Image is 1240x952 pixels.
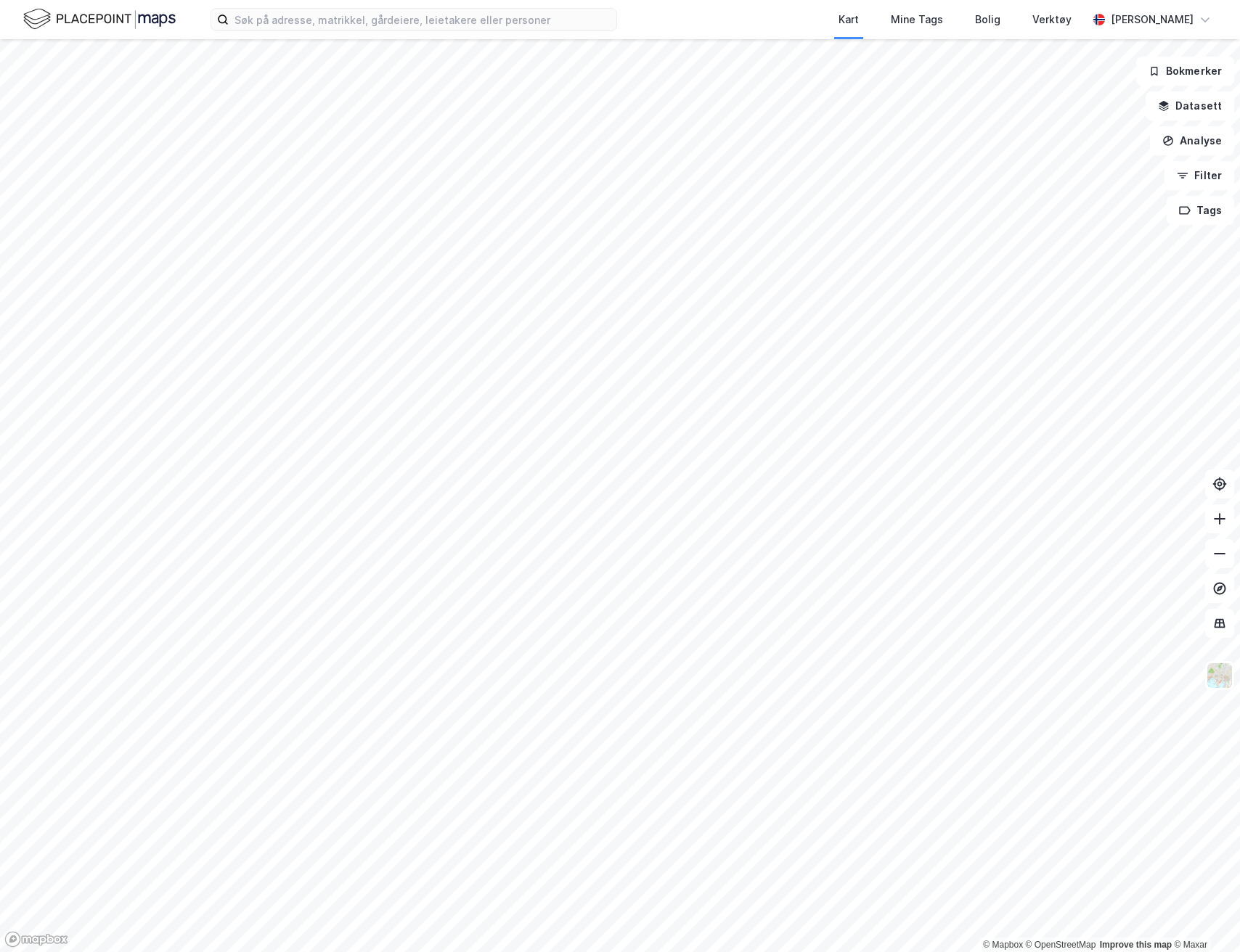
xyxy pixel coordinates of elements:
a: Mapbox [983,940,1023,950]
img: logo.f888ab2527a4732fd821a326f86c7f29.svg [23,7,176,32]
img: Z [1206,662,1233,689]
button: Tags [1167,196,1234,225]
div: Kontrollprogram for chat [1167,882,1240,952]
button: Datasett [1146,91,1234,120]
a: Mapbox homepage [4,931,68,948]
div: Bolig [975,11,1000,28]
div: [PERSON_NAME] [1111,11,1194,28]
button: Filter [1164,161,1234,190]
iframe: Chat Widget [1167,882,1240,952]
button: Bokmerker [1136,57,1234,86]
button: Analyse [1150,126,1234,155]
input: Søk på adresse, matrikkel, gårdeiere, leietakere eller personer [229,9,616,30]
div: Verktøy [1032,11,1072,28]
div: Kart [839,11,859,28]
a: Improve this map [1100,940,1172,950]
a: OpenStreetMap [1026,940,1096,950]
div: Mine Tags [891,11,943,28]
